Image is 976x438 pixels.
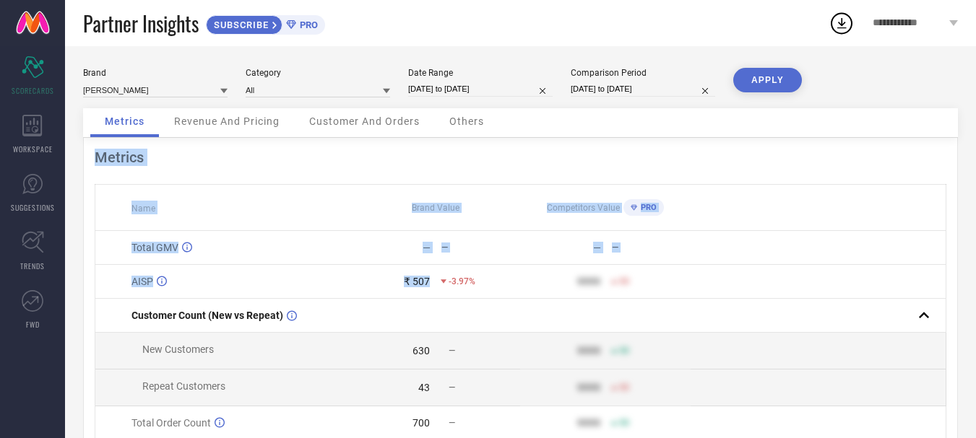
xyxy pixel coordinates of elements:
[131,417,211,429] span: Total Order Count
[441,242,519,253] div: —
[619,276,629,286] span: 50
[423,242,431,253] div: —
[13,144,53,154] span: WORKSPACE
[404,276,430,287] div: ₹ 507
[412,203,459,213] span: Brand Value
[577,382,600,393] div: 9999
[413,345,430,356] div: 630
[619,382,629,393] span: 50
[83,68,228,78] div: Brand
[11,202,55,213] span: SUGGESTIONS
[829,10,855,36] div: Open download list
[577,276,600,287] div: 9999
[547,203,620,213] span: Competitors Value
[619,418,629,428] span: 50
[449,346,455,356] span: —
[174,115,280,127] span: Revenue And Pricing
[131,276,153,287] span: AISP
[246,68,390,78] div: Category
[131,203,155,214] span: Name
[577,417,600,429] div: 9999
[309,115,420,127] span: Customer And Orders
[637,203,657,212] span: PRO
[577,345,600,356] div: 9999
[612,242,690,253] div: —
[449,418,455,428] span: —
[408,82,553,97] input: Select date range
[12,85,54,96] span: SCORECARDS
[83,9,199,38] span: Partner Insights
[131,310,283,321] span: Customer Count (New vs Repeat)
[142,380,225,392] span: Repeat Customers
[418,382,430,393] div: 43
[571,82,715,97] input: Select comparison period
[733,68,802,92] button: APPLY
[131,242,178,253] span: Total GMV
[26,319,40,330] span: FWD
[619,346,629,356] span: 50
[207,19,272,30] span: SUBSCRIBE
[571,68,715,78] div: Comparison Period
[408,68,553,78] div: Date Range
[449,115,484,127] span: Others
[449,276,475,286] span: -3.97%
[20,260,45,271] span: TRENDS
[105,115,144,127] span: Metrics
[296,19,318,30] span: PRO
[206,12,325,35] a: SUBSCRIBEPRO
[142,343,214,355] span: New Customers
[449,382,455,393] span: —
[413,417,430,429] div: 700
[95,149,946,166] div: Metrics
[593,242,601,253] div: —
